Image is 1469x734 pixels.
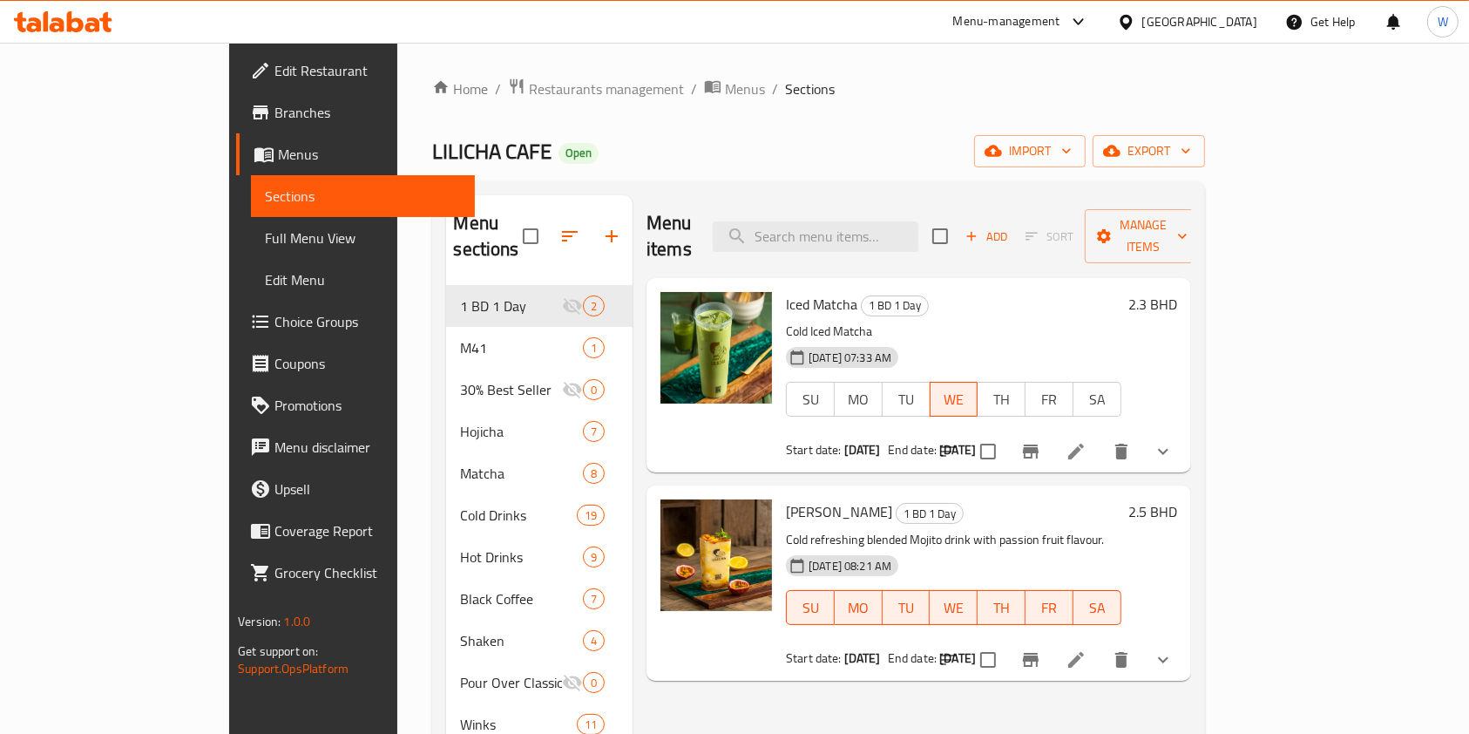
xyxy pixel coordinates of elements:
[446,662,633,703] div: Pour Over Classics0
[446,369,633,411] div: 30% Best Seller0
[583,672,605,693] div: items
[794,595,828,621] span: SU
[646,210,692,262] h2: Menu items
[236,552,475,594] a: Grocery Checklist
[888,647,937,669] span: End date:
[512,218,549,255] span: Select all sections
[970,642,1006,678] span: Select to update
[236,133,475,175] a: Menus
[1010,639,1052,681] button: Branch-specific-item
[460,337,582,358] span: M41
[785,78,835,99] span: Sections
[583,588,605,609] div: items
[549,215,591,257] span: Sort sections
[835,590,883,625] button: MO
[985,595,1019,621] span: TH
[284,610,311,633] span: 1.0.0
[558,146,599,160] span: Open
[786,438,842,461] span: Start date:
[922,218,958,255] span: Select section
[562,296,583,316] svg: Inactive section
[446,285,633,327] div: 1 BD 1 Day2
[1142,431,1184,472] button: show more
[691,78,697,99] li: /
[844,647,881,669] b: [DATE]
[583,630,605,651] div: items
[958,223,1014,250] span: Add item
[660,292,772,404] img: Iced Matcha
[529,78,684,99] span: Restaurants management
[786,590,835,625] button: SU
[1032,387,1066,412] span: FR
[265,228,461,248] span: Full Menu View
[938,387,971,412] span: WE
[786,529,1121,551] p: Cold refreshing blended Mojito drink with passion fruit flavour.
[274,60,461,81] span: Edit Restaurant
[1014,223,1085,250] span: Select section first
[446,327,633,369] div: M411
[591,215,633,257] button: Add section
[1026,590,1073,625] button: FR
[508,78,684,100] a: Restaurants management
[1100,639,1142,681] button: delete
[584,340,604,357] span: 1
[988,140,1072,162] span: import
[274,102,461,123] span: Branches
[578,507,604,524] span: 19
[1073,382,1121,417] button: SA
[882,382,931,417] button: TU
[786,382,835,417] button: SU
[236,343,475,384] a: Coupons
[251,175,475,217] a: Sections
[562,379,583,400] svg: Inactive section
[460,547,582,567] span: Hot Drinks
[238,610,281,633] span: Version:
[888,438,937,461] span: End date:
[1010,431,1052,472] button: Branch-specific-item
[1080,595,1114,621] span: SA
[1107,140,1191,162] span: export
[584,424,604,440] span: 7
[1073,590,1121,625] button: SA
[583,547,605,567] div: items
[725,78,765,99] span: Menus
[460,505,576,526] span: Cold Drinks
[1093,135,1205,167] button: export
[446,452,633,494] div: Matcha8
[977,382,1026,417] button: TH
[577,505,605,526] div: items
[974,135,1086,167] button: import
[786,499,892,525] span: [PERSON_NAME]
[786,647,842,669] span: Start date:
[460,421,582,442] div: Hojicha
[236,50,475,92] a: Edit Restaurant
[583,379,605,400] div: items
[842,595,876,621] span: MO
[772,78,778,99] li: /
[236,301,475,343] a: Choice Groups
[937,595,971,621] span: WE
[584,382,604,398] span: 0
[238,640,318,663] span: Get support on:
[274,311,461,332] span: Choice Groups
[558,143,599,164] div: Open
[495,78,501,99] li: /
[1153,649,1174,670] svg: Show Choices
[446,494,633,536] div: Cold Drinks19
[460,672,561,693] div: Pour Over Classics
[834,382,883,417] button: MO
[1438,12,1448,31] span: W
[562,672,583,693] svg: Inactive section
[953,11,1060,32] div: Menu-management
[584,675,604,691] span: 0
[1128,500,1177,524] h6: 2.5 BHD
[460,588,582,609] span: Black Coffee
[265,186,461,207] span: Sections
[446,578,633,620] div: Black Coffee7
[928,639,970,681] button: sort-choices
[578,717,604,733] span: 11
[251,259,475,301] a: Edit Menu
[460,379,561,400] span: 30% Best Seller
[265,269,461,290] span: Edit Menu
[238,657,349,680] a: Support.OpsPlatform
